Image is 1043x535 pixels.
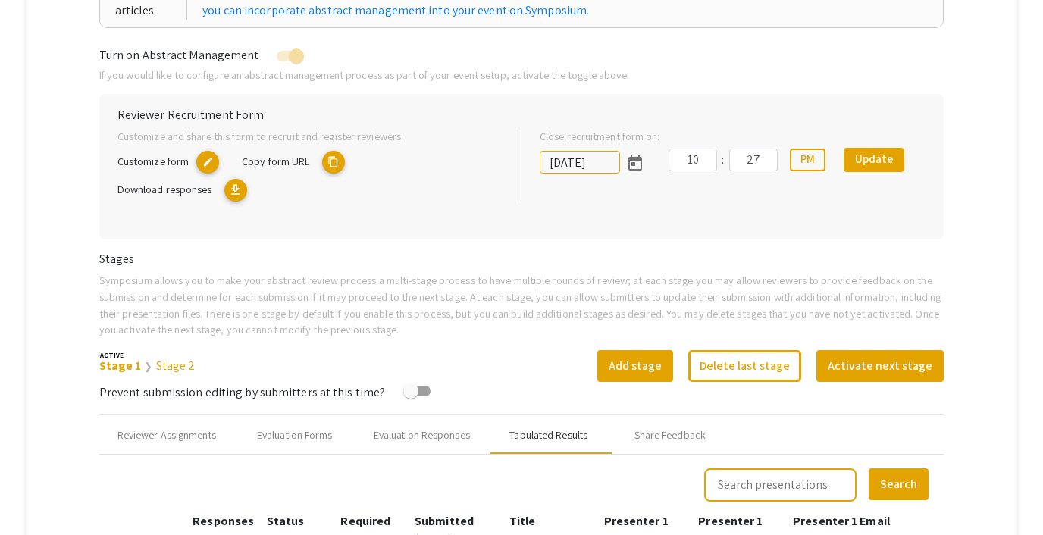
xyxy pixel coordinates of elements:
input: Search presentations [704,468,857,502]
p: Symposium allows you to make your abstract review process a multi-stage process to have multiple ... [99,272,944,337]
div: Tabulated Results [509,427,587,443]
span: Download responses [117,182,212,196]
span: Prevent submission editing by submitters at this time? [99,384,385,400]
input: Hours [669,149,717,171]
mat-icon: copy URL [322,151,345,174]
p: If you would like to configure an abstract management process as part of your event setup, activa... [99,67,944,83]
div: Share Feedback [634,427,706,443]
span: Responses [193,513,254,529]
button: Delete last stage [688,350,801,382]
button: Add stage [597,350,673,382]
span: Status [267,513,305,529]
span: Title [509,513,536,529]
div: : [717,151,729,169]
span: Customize form [117,154,189,168]
button: Open calendar [620,148,650,178]
button: Activate next stage [816,350,944,382]
div: Evaluation Responses [374,427,470,443]
p: Customize and share this form to recruit and register reviewers: [117,128,496,145]
div: Evaluation Forms [257,427,333,443]
span: Copy form URL [242,154,309,168]
mat-icon: copy URL [196,151,219,174]
span: Turn on Abstract Management [99,47,259,63]
button: Update [844,148,904,172]
label: Close recruitment form on: [540,128,660,145]
mat-icon: Export responses [224,179,247,202]
button: PM [790,149,825,171]
span: ❯ [144,360,152,373]
h6: Stages [99,252,944,266]
input: Minutes [729,149,778,171]
button: Search [869,468,929,500]
iframe: Chat [11,467,64,524]
span: Presenter 1 Email [793,513,890,529]
a: Stage 1 [99,358,142,374]
a: Stage 2 [156,358,196,374]
div: Reviewer Assignments [117,427,216,443]
h6: Reviewer Recruitment Form [117,108,926,122]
